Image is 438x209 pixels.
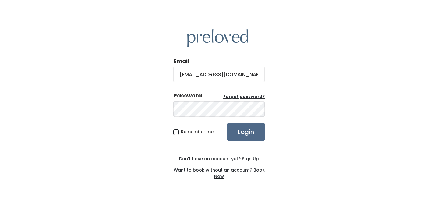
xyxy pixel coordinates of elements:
[173,156,265,162] div: Don't have an account yet?
[242,156,259,162] u: Sign Up
[214,167,265,179] a: Book Now
[173,162,265,180] div: Want to book without an account?
[181,129,214,135] span: Remember me
[241,156,259,162] a: Sign Up
[173,57,189,65] label: Email
[227,123,265,141] input: Login
[173,92,202,100] div: Password
[223,94,265,100] a: Forgot password?
[187,29,248,47] img: preloved logo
